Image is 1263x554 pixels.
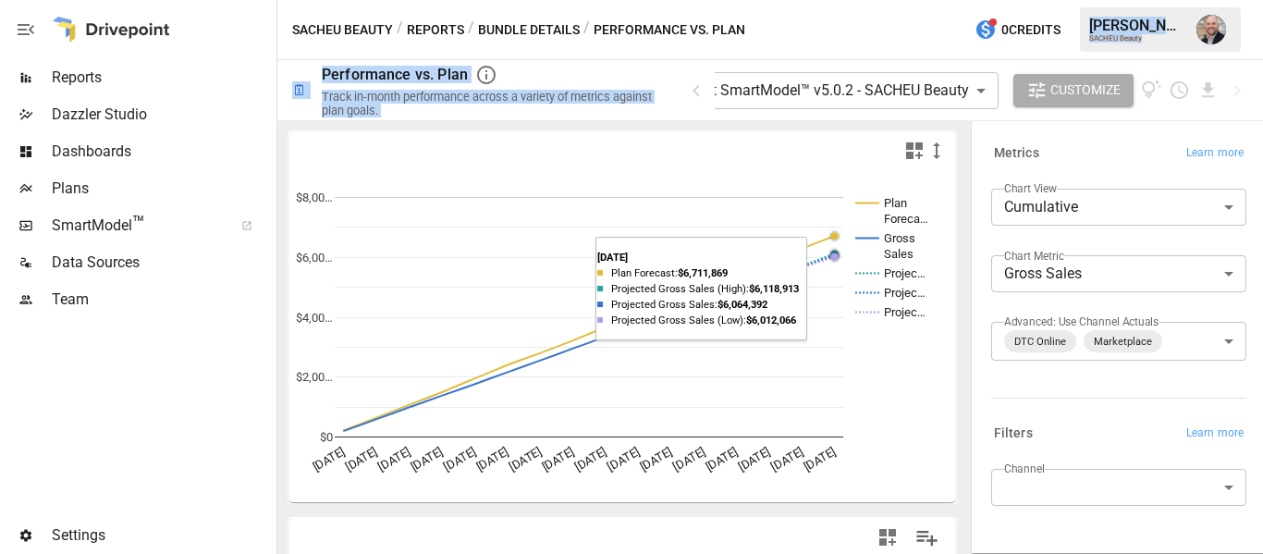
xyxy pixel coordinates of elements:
text: [DATE] [704,445,741,474]
text: [DATE] [736,445,773,474]
div: / [397,18,403,42]
label: Advanced: Use Channel Actuals [1004,314,1159,329]
button: SACHEU Beauty [292,18,393,42]
text: Sales [884,247,914,261]
label: Chart Metric [1004,248,1064,264]
text: [DATE] [507,445,544,474]
text: Projec… [884,286,926,300]
text: [DATE] [409,445,446,474]
text: $4,00… [296,311,333,325]
span: DTC Online [1007,331,1073,352]
text: [DATE] [441,445,478,474]
span: SmartModel [52,215,221,237]
div: Drivepoint SmartModel™ v5.0.2 - SACHEU Beauty [637,72,999,109]
div: SACHEU Beauty [1089,34,1185,43]
text: [DATE] [343,445,380,474]
text: $2,00… [296,370,333,384]
text: [DATE] [605,445,642,474]
text: [DATE] [768,445,805,474]
div: Gross Sales [991,255,1246,292]
div: / [583,18,590,42]
text: $0 [320,430,333,444]
span: ™ [132,212,145,235]
img: Dustin Jacobson [1196,15,1226,44]
h6: Metrics [994,143,1039,164]
h6: Filters [994,424,1033,444]
text: [DATE] [572,445,609,474]
text: [DATE] [670,445,707,474]
span: Learn more [1186,425,1244,443]
text: [DATE] [311,445,348,474]
text: [DATE] [802,445,839,474]
span: Customize [1050,79,1121,102]
text: Projec… [884,305,926,319]
span: Data Sources [52,252,273,274]
span: Learn more [1186,144,1244,163]
text: Projec… [884,266,926,280]
text: [DATE] [375,445,412,474]
div: [PERSON_NAME] [1089,17,1185,34]
button: Schedule report [1169,80,1190,101]
div: 🗓 [292,81,307,99]
span: 0 Credits [1001,18,1061,42]
text: Plan [884,196,907,210]
span: Dazzler Studio [52,104,273,126]
span: Settings [52,524,273,547]
span: Reports [52,67,273,89]
span: Marketplace [1086,331,1159,352]
button: Reports [407,18,464,42]
span: Team [52,289,273,311]
div: Track in-month performance across a variety of metrics against plan goals. [322,90,663,117]
button: Download report [1197,80,1219,101]
button: Dustin Jacobson [1185,4,1237,55]
div: Performance vs. Plan [322,66,468,83]
text: Gross [884,231,915,245]
label: Chart View [1004,180,1057,196]
span: Plans [52,178,273,200]
button: Bundle Details [478,18,580,42]
text: $6,00… [296,251,333,265]
button: View documentation [1141,74,1162,107]
label: Channel [1004,461,1045,476]
span: Dashboards [52,141,273,163]
text: Foreca… [884,212,928,226]
button: 0Credits [967,13,1068,47]
button: Customize [1013,74,1134,107]
text: [DATE] [540,445,577,474]
div: / [468,18,474,42]
text: $8,00… [296,191,333,204]
text: [DATE] [638,445,675,474]
svg: A chart. [289,169,941,502]
text: [DATE] [474,445,511,474]
div: Cumulative [991,189,1246,226]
